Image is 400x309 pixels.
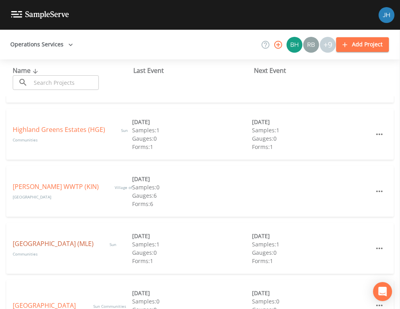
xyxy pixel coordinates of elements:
[133,66,254,75] div: Last Event
[373,282,392,301] div: Open Intercom Messenger
[252,143,371,151] div: Forms: 1
[287,37,302,53] img: c62b08bfff9cfec2b7df4e6d8aaf6fcd
[31,75,99,90] input: Search Projects
[252,240,371,248] div: Samples: 1
[320,37,336,53] div: +9
[252,134,371,143] div: Gauges: 0
[132,257,252,265] div: Forms: 1
[252,297,371,305] div: Samples: 0
[303,37,319,53] div: Ryan Burke
[13,239,94,248] a: [GEOGRAPHIC_DATA] (MLE)
[252,248,371,257] div: Gauges: 0
[11,11,69,19] img: logo
[132,200,252,208] div: Forms: 6
[13,66,40,75] span: Name
[132,289,252,297] div: [DATE]
[132,118,252,126] div: [DATE]
[254,66,375,75] div: Next Event
[93,303,126,309] span: Sun Communities
[336,37,389,52] button: Add Project
[132,126,252,134] div: Samples: 1
[132,175,252,183] div: [DATE]
[132,232,252,240] div: [DATE]
[379,7,394,23] img: 84dca5caa6e2e8dac459fb12ff18e533
[286,37,303,53] div: Bert hewitt
[132,248,252,257] div: Gauges: 0
[132,134,252,143] div: Gauges: 0
[252,257,371,265] div: Forms: 1
[132,297,252,305] div: Samples: 0
[132,143,252,151] div: Forms: 1
[132,191,252,200] div: Gauges: 6
[303,37,319,53] img: 3e785c038355cbcf7b7e63a9c7d19890
[252,126,371,134] div: Samples: 1
[13,125,105,134] a: Highland Greens Estates (HGE)
[132,183,252,191] div: Samples: 0
[252,118,371,126] div: [DATE]
[7,37,76,52] button: Operations Services
[13,182,99,191] a: [PERSON_NAME] WWTP (KIN)
[132,240,252,248] div: Samples: 1
[252,232,371,240] div: [DATE]
[252,289,371,297] div: [DATE]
